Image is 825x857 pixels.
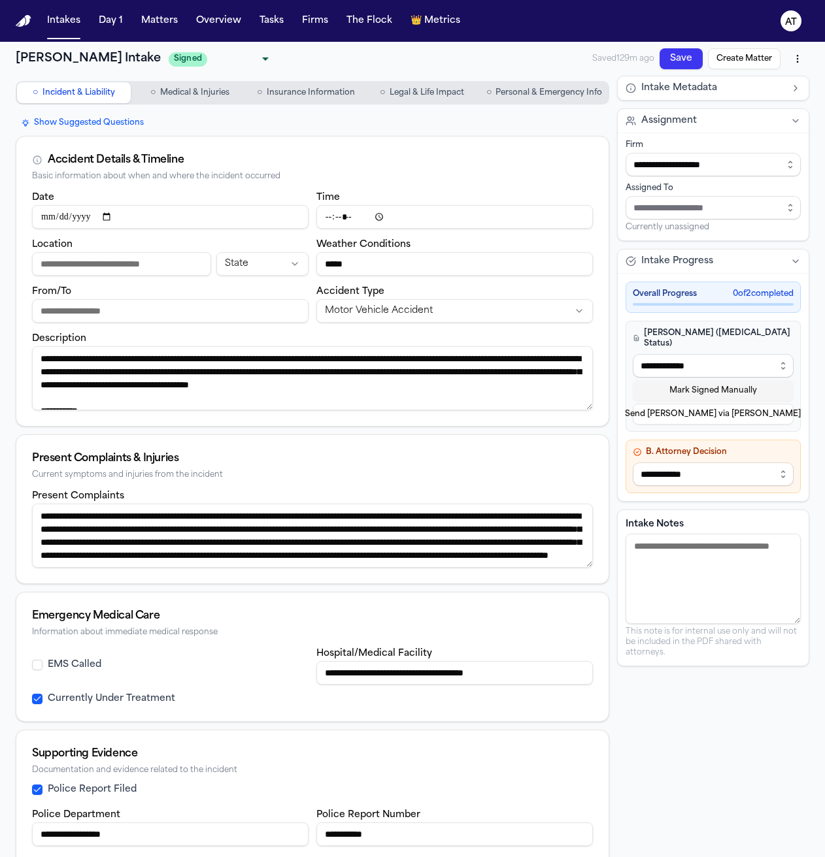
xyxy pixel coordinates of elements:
[733,289,794,299] span: 0 of 2 completed
[316,649,432,658] label: Hospital/Medical Facility
[16,15,31,27] img: Finch Logo
[316,287,384,297] label: Accident Type
[316,252,593,276] input: Weather conditions
[641,255,713,268] span: Intake Progress
[341,9,397,33] button: The Flock
[150,86,156,99] span: ○
[380,86,385,99] span: ○
[160,88,229,98] span: Medical & Injuries
[32,491,124,501] label: Present Complaints
[316,205,593,229] input: Incident time
[32,746,593,762] div: Supporting Evidence
[633,380,794,401] button: Mark Signed Manually
[32,822,309,846] input: Police department
[785,18,797,27] text: AT
[254,9,289,33] button: Tasks
[32,334,86,344] label: Description
[16,115,149,131] button: Show Suggested Questions
[16,50,161,68] h1: [PERSON_NAME] Intake
[32,287,71,297] label: From/To
[48,692,175,705] label: Currently Under Treatment
[633,289,697,299] span: Overall Progress
[249,82,363,103] button: Go to Insurance Information
[32,205,309,229] input: Incident date
[32,299,309,323] input: From/To destination
[16,15,31,27] a: Home
[405,9,465,33] button: crownMetrics
[618,76,809,100] button: Intake Metadata
[660,48,703,69] button: Save
[626,518,801,531] label: Intake Notes
[486,86,492,99] span: ○
[496,88,602,98] span: Personal & Emergency Info
[257,86,262,99] span: ○
[93,9,128,33] button: Day 1
[32,810,120,820] label: Police Department
[32,172,593,182] div: Basic information about when and where the incident occurred
[32,451,593,466] div: Present Complaints & Injuries
[32,346,593,410] textarea: Incident description
[626,222,709,233] span: Currently unassigned
[411,14,422,27] span: crown
[48,658,101,671] label: EMS Called
[316,240,411,250] label: Weather Conditions
[32,193,54,202] label: Date
[216,252,309,276] button: Incident state
[297,9,333,33] button: Firms
[32,628,593,638] div: Information about immediate medical response
[626,626,801,658] p: This note is for internal use only and will not be included in the PDF shared with attorneys.
[626,534,801,624] textarea: Intake notes
[33,86,38,99] span: ○
[626,153,801,176] input: Select firm
[633,404,794,425] button: Send [PERSON_NAME] via [PERSON_NAME]
[133,82,247,103] button: Go to Medical & Injuries
[618,109,809,133] button: Assignment
[390,88,464,98] span: Legal & Life Impact
[626,183,801,193] div: Assigned To
[267,88,355,98] span: Insurance Information
[32,608,593,624] div: Emergency Medical Care
[316,810,420,820] label: Police Report Number
[592,54,654,64] span: Saved 129m ago
[316,193,340,202] label: Time
[32,766,593,775] div: Documentation and evidence related to the incident
[191,9,246,33] button: Overview
[169,50,273,68] div: Update intake status
[316,822,593,846] input: Police report number
[32,252,211,276] input: Incident location
[786,47,809,71] button: More actions
[42,88,115,98] span: Incident & Liability
[169,52,207,67] span: Signed
[48,152,184,168] div: Accident Details & Timeline
[481,82,607,103] button: Go to Personal & Emergency Info
[316,661,593,685] input: Hospital or medical facility
[633,328,794,349] h4: [PERSON_NAME] ([MEDICAL_DATA] Status)
[32,240,73,250] label: Location
[641,82,717,95] span: Intake Metadata
[708,48,781,69] button: Create Matter
[42,9,86,33] button: Intakes
[641,114,697,127] span: Assignment
[424,14,460,27] span: Metrics
[48,783,137,796] label: Police Report Filed
[365,82,479,103] button: Go to Legal & Life Impact
[626,196,801,219] input: Assign to staff member
[32,504,593,568] textarea: Present complaints
[136,9,183,33] button: Matters
[626,140,801,150] div: Firm
[32,470,593,480] div: Current symptoms and injuries from the incident
[618,250,809,273] button: Intake Progress
[17,82,131,103] button: Go to Incident & Liability
[633,447,794,457] h4: B. Attorney Decision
